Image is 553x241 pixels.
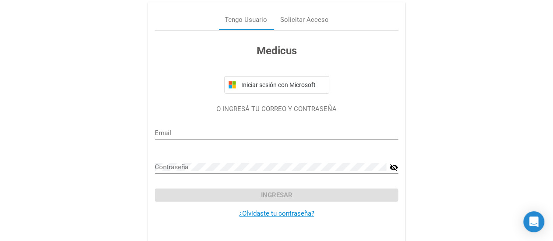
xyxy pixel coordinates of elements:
[155,104,398,114] p: O INGRESÁ TU CORREO Y CONTRASEÑA
[390,162,398,173] mat-icon: visibility_off
[225,15,267,25] div: Tengo Usuario
[261,191,292,199] span: Ingresar
[239,210,314,217] a: ¿Olvidaste tu contraseña?
[523,211,544,232] div: Open Intercom Messenger
[224,76,329,94] button: Iniciar sesión con Microsoft
[155,43,398,59] h3: Medicus
[240,81,325,88] span: Iniciar sesión con Microsoft
[280,15,329,25] div: Solicitar Acceso
[155,189,398,202] button: Ingresar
